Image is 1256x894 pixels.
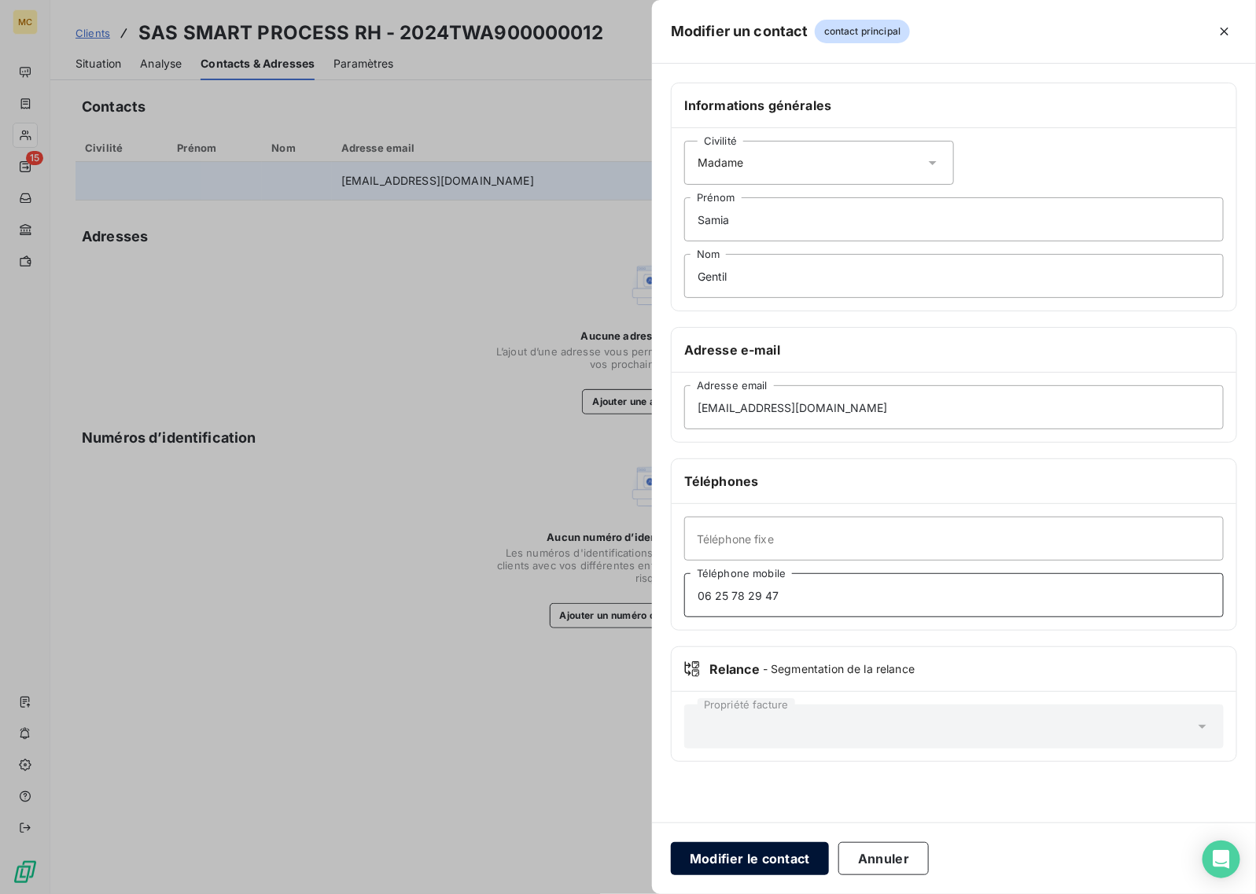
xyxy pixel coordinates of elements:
[684,197,1224,241] input: placeholder
[815,20,911,43] span: contact principal
[671,20,808,42] h5: Modifier un contact
[684,660,1224,679] div: Relance
[838,842,929,875] button: Annuler
[684,385,1224,429] input: placeholder
[684,254,1224,298] input: placeholder
[684,573,1224,617] input: placeholder
[1203,841,1240,878] div: Open Intercom Messenger
[684,340,1224,359] h6: Adresse e-mail
[671,842,829,875] button: Modifier le contact
[763,661,915,677] span: - Segmentation de la relance
[698,155,744,171] span: Madame
[684,472,1224,491] h6: Téléphones
[684,96,1224,115] h6: Informations générales
[684,517,1224,561] input: placeholder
